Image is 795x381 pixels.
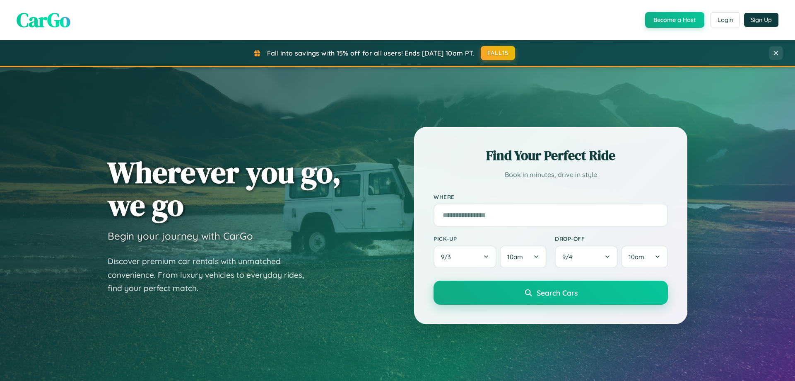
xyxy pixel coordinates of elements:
[711,12,740,27] button: Login
[108,156,341,221] h1: Wherever you go, we go
[629,253,644,261] span: 10am
[108,255,315,295] p: Discover premium car rentals with unmatched convenience. From luxury vehicles to everyday rides, ...
[500,245,547,268] button: 10am
[108,230,253,242] h3: Begin your journey with CarGo
[645,12,704,28] button: Become a Host
[434,235,547,242] label: Pick-up
[434,146,668,165] h2: Find Your Perfect Ride
[434,245,496,268] button: 9/3
[537,288,578,297] span: Search Cars
[555,245,618,268] button: 9/4
[481,46,516,60] button: FALL15
[434,281,668,305] button: Search Cars
[555,235,668,242] label: Drop-off
[267,49,475,57] span: Fall into savings with 15% off for all users! Ends [DATE] 10am PT.
[562,253,576,261] span: 9 / 4
[434,193,668,200] label: Where
[441,253,455,261] span: 9 / 3
[17,6,70,34] span: CarGo
[434,169,668,181] p: Book in minutes, drive in style
[507,253,523,261] span: 10am
[744,13,778,27] button: Sign Up
[621,245,668,268] button: 10am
